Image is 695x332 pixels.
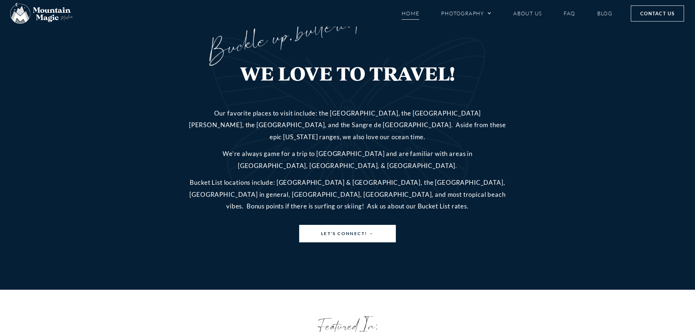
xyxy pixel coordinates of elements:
[10,3,73,24] img: Mountain Magic Media photography logo Crested Butte Photographer
[513,7,542,20] a: About Us
[187,177,508,212] p: Bucket List locations include: [GEOGRAPHIC_DATA] & [GEOGRAPHIC_DATA], the [GEOGRAPHIC_DATA], [GEO...
[187,148,508,172] p: We’re always game for a trip to [GEOGRAPHIC_DATA] and are familiar with areas in [GEOGRAPHIC_DATA...
[321,230,374,238] span: Let's Connect! →
[631,5,684,22] a: Contact Us
[441,7,491,20] a: Photography
[402,7,613,20] nav: Menu
[402,7,420,20] a: Home
[564,7,575,20] a: FAQ
[187,108,508,143] p: Our favorite places to visit include: the [GEOGRAPHIC_DATA], the [GEOGRAPHIC_DATA][PERSON_NAME], ...
[187,56,508,89] h3: WE LOVE TO TRAVEL!
[640,9,675,17] span: Contact Us
[299,225,396,242] a: Let's Connect! →
[597,7,613,20] a: Blog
